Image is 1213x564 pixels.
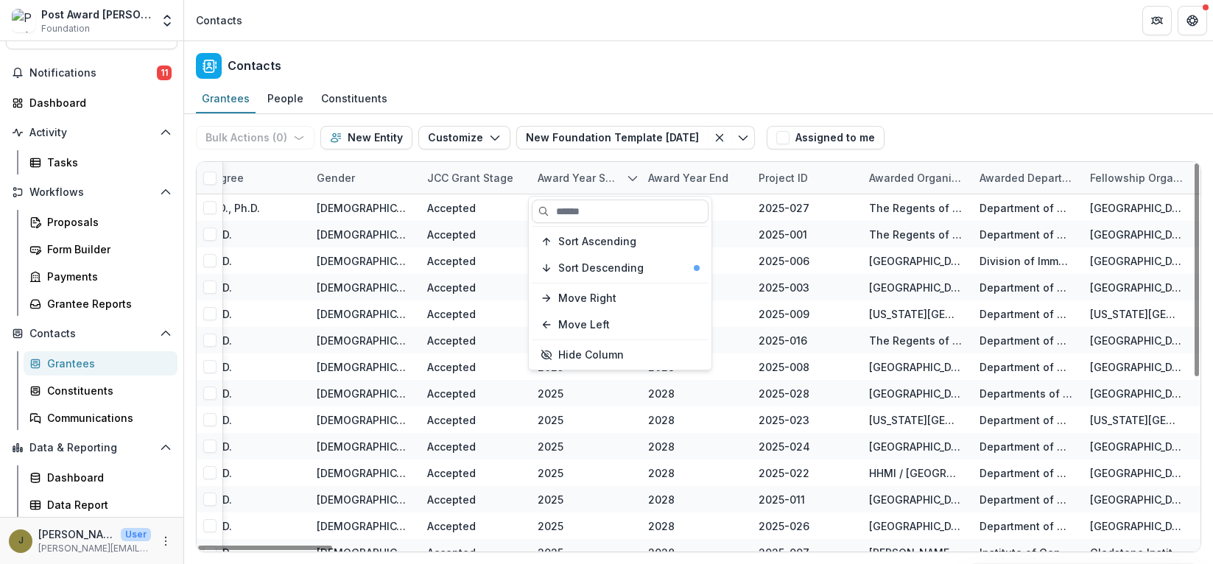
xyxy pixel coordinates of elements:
div: M.D., Ph.D. [206,200,260,216]
div: [GEOGRAPHIC_DATA], [GEOGRAPHIC_DATA] [1090,280,1183,295]
div: 2025 [538,412,563,428]
div: JCC Grant Stage [418,162,529,194]
a: Constituents [24,378,177,403]
div: Form Builder [47,242,166,257]
div: [GEOGRAPHIC_DATA][US_STATE], [GEOGRAPHIC_DATA] [1090,333,1183,348]
div: [GEOGRAPHIC_DATA][US_STATE] [1090,439,1183,454]
div: Award Year End [639,162,750,194]
div: [DEMOGRAPHIC_DATA] [317,439,409,454]
a: Grantees [196,85,256,113]
p: User [121,528,151,541]
a: Grantee Reports [24,292,177,316]
div: [DEMOGRAPHIC_DATA] [317,306,409,322]
button: Move Left [532,313,709,336]
div: Post Award [PERSON_NAME] Childs Memorial Fund [41,7,151,22]
div: 2025-003 [759,280,809,295]
div: Accepted [427,412,476,428]
div: Contacts [196,13,242,28]
div: Fellowship Organization [1081,162,1192,194]
div: [DEMOGRAPHIC_DATA] [317,412,409,428]
a: Dashboard [6,91,177,115]
div: Department of Biochemistry [980,439,1072,454]
span: Data & Reporting [29,442,154,454]
div: Accepted [427,333,476,348]
div: Department of Genetics [980,412,1072,428]
div: [GEOGRAPHIC_DATA] [1090,518,1183,534]
div: [US_STATE][GEOGRAPHIC_DATA] in [GEOGRAPHIC_DATA][PERSON_NAME] [1090,412,1183,428]
button: More [157,532,175,550]
div: [GEOGRAPHIC_DATA][US_STATE] [1090,359,1183,375]
div: Accepted [427,306,476,322]
div: Accepted [427,518,476,534]
div: Department of Obstetrics and Gynecology [980,359,1072,375]
div: Department of Physiology [980,200,1072,216]
span: Activity [29,127,154,139]
div: Department of Molecular and Cell Biology [980,465,1072,481]
div: Data Report [47,497,166,512]
div: People [261,88,309,109]
div: The Regents of the [GEOGRAPHIC_DATA][US_STATE], [GEOGRAPHIC_DATA] [869,200,962,216]
div: 2028 [648,492,675,507]
button: Notifications11 [6,61,177,85]
div: [DEMOGRAPHIC_DATA] [317,359,409,375]
div: Constituents [47,383,166,398]
div: Accepted [427,253,476,269]
div: 2025-027 [759,200,809,216]
div: Grantees [196,88,256,109]
a: Constituents [315,85,393,113]
button: Open Workflows [6,180,177,204]
div: Department of Pathology, Microbiology, & Immunology [980,492,1072,507]
div: Proposals [47,214,166,230]
div: The Regents of the [GEOGRAPHIC_DATA][US_STATE], [GEOGRAPHIC_DATA] [869,333,962,348]
div: 2025 [538,545,563,560]
div: 2025-006 [759,253,809,269]
a: People [261,85,309,113]
a: Payments [24,264,177,289]
div: Gender [308,162,418,194]
div: 2025-022 [759,465,809,481]
div: Awarded Organization [860,170,971,186]
div: [GEOGRAPHIC_DATA] [869,492,962,507]
div: [GEOGRAPHIC_DATA] [1090,253,1183,269]
div: Award Year Start [529,162,639,194]
button: Move Right [532,286,709,310]
div: [US_STATE][GEOGRAPHIC_DATA] in [GEOGRAPHIC_DATA][PERSON_NAME] [869,412,962,428]
div: Dashboard [29,95,166,110]
svg: sorted descending [627,172,639,184]
div: Constituents [315,88,393,109]
div: Awarded Department [971,162,1081,194]
div: 2025 [538,386,563,401]
div: 2025 [538,492,563,507]
div: [US_STATE][GEOGRAPHIC_DATA] [869,306,962,322]
div: 2025-016 [759,333,807,348]
div: HHMI / [GEOGRAPHIC_DATA][US_STATE] [869,465,962,481]
div: Award Year End [639,170,737,186]
div: 2025-008 [759,359,809,375]
button: New Entity [320,126,412,149]
div: [DEMOGRAPHIC_DATA] [317,200,409,216]
a: Dashboard [24,465,177,490]
button: Bulk Actions (0) [196,126,314,149]
div: Awarded Organization [860,162,971,194]
div: Project ID [750,162,860,194]
button: Open entity switcher [157,6,177,35]
div: Department of Pediatrics [980,280,1072,295]
div: Department of Biology [980,306,1072,322]
div: 2025 [538,518,563,534]
div: Accepted [427,227,476,242]
div: Fellowship Organization [1081,170,1192,186]
button: Customize [418,126,510,149]
span: Foundation [41,22,90,35]
div: [DEMOGRAPHIC_DATA] [317,492,409,507]
button: Assigned to me [767,126,885,149]
p: [PERSON_NAME][EMAIL_ADDRESS][PERSON_NAME][DOMAIN_NAME] [38,542,151,555]
div: [DEMOGRAPHIC_DATA] [317,386,409,401]
div: [DEMOGRAPHIC_DATA] [317,518,409,534]
span: Sort Ascending [558,236,636,248]
div: 2028 [648,386,675,401]
div: 2025-028 [759,386,809,401]
div: [PERSON_NAME] [PERSON_NAME] Institutes [869,545,962,560]
div: 2025-023 [759,412,809,428]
